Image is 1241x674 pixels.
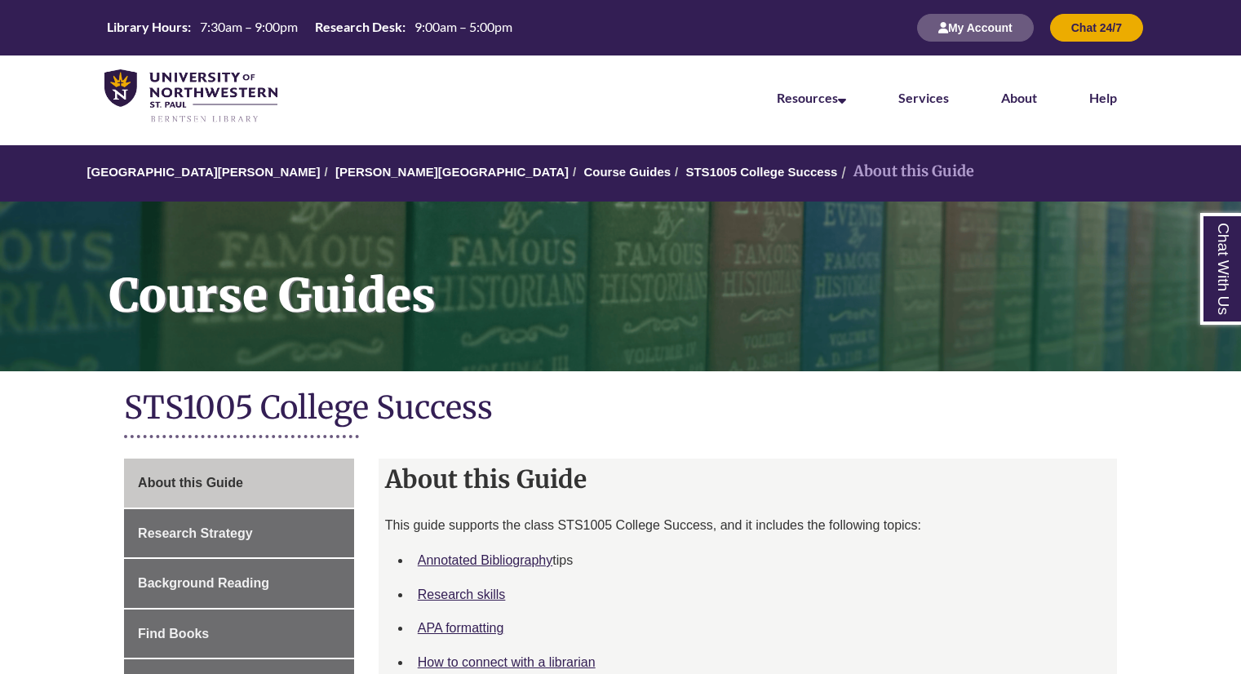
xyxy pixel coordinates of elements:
[837,160,974,184] li: About this Guide
[917,14,1034,42] button: My Account
[124,509,354,558] a: Research Strategy
[100,18,519,38] a: Hours Today
[138,627,209,641] span: Find Books
[138,526,253,540] span: Research Strategy
[1001,90,1037,105] a: About
[898,90,949,105] a: Services
[138,576,269,590] span: Background Reading
[411,543,1110,578] li: tips
[138,476,243,490] span: About this Guide
[379,459,1117,499] h2: About this Guide
[418,553,552,567] a: Annotated Bibliography
[1050,20,1143,34] a: Chat 24/7
[418,588,506,601] a: Research skills
[124,459,354,508] a: About this Guide
[91,202,1241,350] h1: Course Guides
[104,69,277,124] img: UNWSP Library Logo
[124,559,354,608] a: Background Reading
[583,165,671,179] a: Course Guides
[1050,14,1143,42] button: Chat 24/7
[418,655,596,669] a: How to connect with a librarian
[685,165,837,179] a: STS1005 College Success
[124,610,354,658] a: Find Books
[308,18,408,36] th: Research Desk:
[200,19,298,34] span: 7:30am – 9:00pm
[124,388,1117,431] h1: STS1005 College Success
[86,165,320,179] a: [GEOGRAPHIC_DATA][PERSON_NAME]
[100,18,193,36] th: Library Hours:
[917,20,1034,34] a: My Account
[414,19,512,34] span: 9:00am – 5:00pm
[100,18,519,36] table: Hours Today
[1089,90,1117,105] a: Help
[335,165,569,179] a: [PERSON_NAME][GEOGRAPHIC_DATA]
[777,90,846,105] a: Resources
[385,516,1110,535] p: This guide supports the class STS1005 College Success, and it includes the following topics:
[418,621,504,635] a: APA formatting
